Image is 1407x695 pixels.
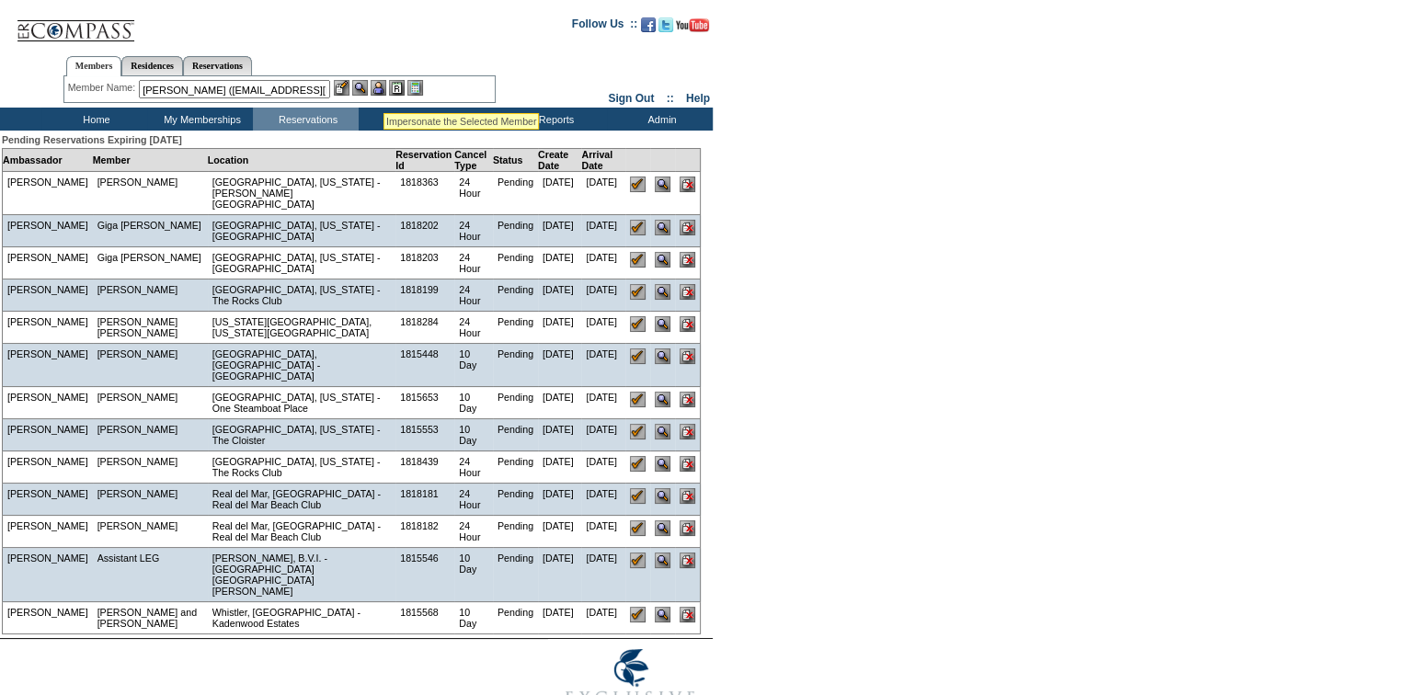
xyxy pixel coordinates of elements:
[121,56,183,75] a: Residences
[538,279,581,312] td: [DATE]
[630,220,646,235] input: Confirm
[538,149,581,172] td: Create Date
[630,316,646,332] input: Confirm
[655,456,670,472] input: View
[655,520,670,536] input: View
[208,548,395,602] td: [PERSON_NAME], B.V.I. - [GEOGRAPHIC_DATA] [GEOGRAPHIC_DATA][PERSON_NAME]
[655,488,670,504] input: View
[454,149,493,172] td: Cancel Type
[538,312,581,344] td: [DATE]
[3,149,93,172] td: Ambassador
[658,17,673,32] img: Follow us on Twitter
[3,602,93,634] td: [PERSON_NAME]
[93,247,208,279] td: Giga [PERSON_NAME]
[538,516,581,548] td: [DATE]
[208,419,395,451] td: [GEOGRAPHIC_DATA], [US_STATE] - The Cloister
[395,149,454,172] td: Reservation Id
[395,247,454,279] td: 1818203
[658,23,673,34] a: Follow us on Twitter
[183,56,252,75] a: Reservations
[454,419,493,451] td: 10 Day
[655,252,670,268] input: View
[581,602,625,634] td: [DATE]
[655,316,670,332] input: View
[680,348,695,364] input: Cancel
[208,149,395,172] td: Location
[493,484,538,516] td: Pending
[493,548,538,602] td: Pending
[208,215,395,247] td: [GEOGRAPHIC_DATA], [US_STATE] - [GEOGRAPHIC_DATA]
[208,172,395,215] td: [GEOGRAPHIC_DATA], [US_STATE] - [PERSON_NAME][GEOGRAPHIC_DATA]
[208,516,395,548] td: Real del Mar, [GEOGRAPHIC_DATA] - Real del Mar Beach Club
[3,312,93,344] td: [PERSON_NAME]
[581,484,625,516] td: [DATE]
[395,312,454,344] td: 1818284
[2,134,182,145] span: Pending Reservations Expiring [DATE]
[667,92,674,105] span: ::
[93,344,208,387] td: [PERSON_NAME]
[655,348,670,364] input: View
[493,149,538,172] td: Status
[630,488,646,504] input: Confirm
[208,247,395,279] td: [GEOGRAPHIC_DATA], [US_STATE] - [GEOGRAPHIC_DATA]
[538,215,581,247] td: [DATE]
[3,484,93,516] td: [PERSON_NAME]
[581,149,625,172] td: Arrival Date
[608,92,654,105] a: Sign Out
[93,149,208,172] td: Member
[538,419,581,451] td: [DATE]
[395,279,454,312] td: 1818199
[655,553,670,568] input: View
[454,387,493,419] td: 10 Day
[581,516,625,548] td: [DATE]
[454,344,493,387] td: 10 Day
[680,424,695,439] input: Cancel
[386,116,536,127] div: Impersonate the Selected Member
[493,602,538,634] td: Pending
[395,602,454,634] td: 1815568
[581,419,625,451] td: [DATE]
[3,516,93,548] td: [PERSON_NAME]
[395,419,454,451] td: 1815553
[93,172,208,215] td: [PERSON_NAME]
[630,424,646,439] input: Confirm
[454,215,493,247] td: 24 Hour
[680,252,695,268] input: Cancel
[538,344,581,387] td: [DATE]
[395,387,454,419] td: 1815653
[581,548,625,602] td: [DATE]
[493,247,538,279] td: Pending
[680,488,695,504] input: Cancel
[389,80,405,96] img: Reservations
[630,607,646,622] input: Confirm
[454,279,493,312] td: 24 Hour
[208,387,395,419] td: [GEOGRAPHIC_DATA], [US_STATE] - One Steamboat Place
[581,247,625,279] td: [DATE]
[359,108,501,131] td: Vacation Collection
[538,387,581,419] td: [DATE]
[686,92,710,105] a: Help
[630,348,646,364] input: Confirm
[352,80,368,96] img: View
[630,177,646,192] input: Confirm
[630,553,646,568] input: Confirm
[572,16,637,38] td: Follow Us ::
[655,220,670,235] input: View
[93,387,208,419] td: [PERSON_NAME]
[680,392,695,407] input: Cancel
[3,419,93,451] td: [PERSON_NAME]
[581,215,625,247] td: [DATE]
[655,392,670,407] input: View
[493,451,538,484] td: Pending
[395,451,454,484] td: 1818439
[493,344,538,387] td: Pending
[454,172,493,215] td: 24 Hour
[208,451,395,484] td: [GEOGRAPHIC_DATA], [US_STATE] - The Rocks Club
[93,312,208,344] td: [PERSON_NAME] [PERSON_NAME]
[630,252,646,268] input: Confirm
[208,279,395,312] td: [GEOGRAPHIC_DATA], [US_STATE] - The Rocks Club
[655,284,670,300] input: View
[407,80,423,96] img: b_calculator.gif
[208,344,395,387] td: [GEOGRAPHIC_DATA], [GEOGRAPHIC_DATA] - [GEOGRAPHIC_DATA]
[16,5,135,42] img: Compass Home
